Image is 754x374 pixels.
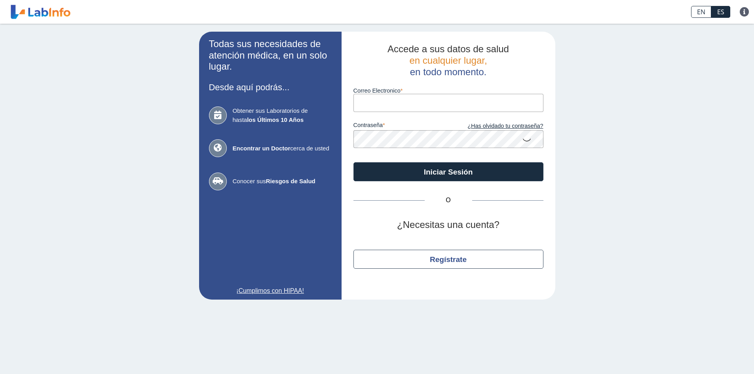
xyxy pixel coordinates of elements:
[409,55,487,66] span: en cualquier lugar,
[266,178,315,184] b: Riesgos de Salud
[353,250,543,269] button: Regístrate
[353,162,543,181] button: Iniciar Sesión
[233,145,291,152] b: Encontrar un Doctor
[353,122,448,131] label: contraseña
[209,286,332,296] a: ¡Cumplimos con HIPAA!
[233,177,332,186] span: Conocer sus
[691,6,711,18] a: EN
[209,82,332,92] h3: Desde aquí podrás...
[209,38,332,72] h2: Todas sus necesidades de atención médica, en un solo lugar.
[711,6,730,18] a: ES
[425,196,472,205] span: O
[684,343,745,365] iframe: Help widget launcher
[247,116,304,123] b: los Últimos 10 Años
[387,44,509,54] span: Accede a sus datos de salud
[233,106,332,124] span: Obtener sus Laboratorios de hasta
[410,66,486,77] span: en todo momento.
[353,219,543,231] h2: ¿Necesitas una cuenta?
[233,144,332,153] span: cerca de usted
[448,122,543,131] a: ¿Has olvidado tu contraseña?
[353,87,543,94] label: Correo Electronico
